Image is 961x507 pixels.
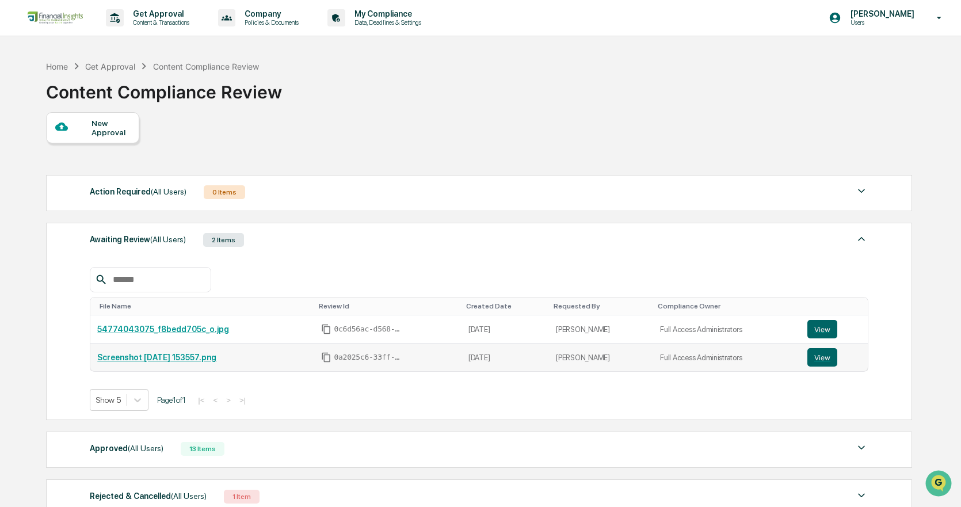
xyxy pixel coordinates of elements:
[466,302,544,310] div: Toggle SortBy
[95,145,143,157] span: Attestations
[554,302,649,310] div: Toggle SortBy
[235,18,304,26] p: Policies & Documents
[97,325,229,334] a: 54774043075_f8bedd705c_o.jpg
[150,235,186,244] span: (All Users)
[46,73,282,102] div: Content Compliance Review
[124,9,195,18] p: Get Approval
[46,62,68,71] div: Home
[345,18,427,26] p: Data, Deadlines & Settings
[23,167,73,178] span: Data Lookup
[345,9,427,18] p: My Compliance
[128,444,163,453] span: (All Users)
[653,344,800,371] td: Full Access Administrators
[653,315,800,344] td: Full Access Administrators
[81,195,139,204] a: Powered byPylon
[204,185,245,199] div: 0 Items
[12,24,209,43] p: How can we help?
[12,146,21,155] div: 🖐️
[810,302,863,310] div: Toggle SortBy
[171,491,207,501] span: (All Users)
[924,469,955,500] iframe: Open customer support
[91,119,130,137] div: New Approval
[334,353,403,362] span: 0a2025c6-33ff-462f-bb73-a70d2777d6bf
[855,184,868,198] img: caret
[90,441,163,456] div: Approved
[79,140,147,161] a: 🗄️Attestations
[223,395,234,405] button: >
[23,145,74,157] span: Preclearance
[157,395,186,405] span: Page 1 of 1
[153,62,259,71] div: Content Compliance Review
[195,395,208,405] button: |<
[841,18,920,26] p: Users
[807,348,837,367] button: View
[151,187,186,196] span: (All Users)
[855,489,868,502] img: caret
[90,232,186,247] div: Awaiting Review
[807,320,861,338] a: View
[12,168,21,177] div: 🔎
[462,315,549,344] td: [DATE]
[319,302,456,310] div: Toggle SortBy
[321,352,331,363] span: Copy Id
[181,442,224,456] div: 13 Items
[549,315,653,344] td: [PERSON_NAME]
[855,441,868,455] img: caret
[334,325,403,334] span: 0c6d56ac-d568-41ec-b8cc-244c49936364
[90,489,207,504] div: Rejected & Cancelled
[97,353,216,362] a: Screenshot [DATE] 153557.png
[39,88,189,100] div: Start new chat
[855,232,868,246] img: caret
[39,100,146,109] div: We're available if you need us!
[462,344,549,371] td: [DATE]
[7,162,77,183] a: 🔎Data Lookup
[12,88,32,109] img: 1746055101610-c473b297-6a78-478c-a979-82029cc54cd1
[807,348,861,367] a: View
[115,195,139,204] span: Pylon
[100,302,310,310] div: Toggle SortBy
[28,12,83,24] img: logo
[7,140,79,161] a: 🖐️Preclearance
[85,62,135,71] div: Get Approval
[321,324,331,334] span: Copy Id
[841,9,920,18] p: [PERSON_NAME]
[203,233,244,247] div: 2 Items
[90,184,186,199] div: Action Required
[209,395,221,405] button: <
[549,344,653,371] td: [PERSON_NAME]
[124,18,195,26] p: Content & Transactions
[224,490,260,504] div: 1 Item
[235,9,304,18] p: Company
[83,146,93,155] div: 🗄️
[807,320,837,338] button: View
[236,395,249,405] button: >|
[658,302,796,310] div: Toggle SortBy
[196,92,209,105] button: Start new chat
